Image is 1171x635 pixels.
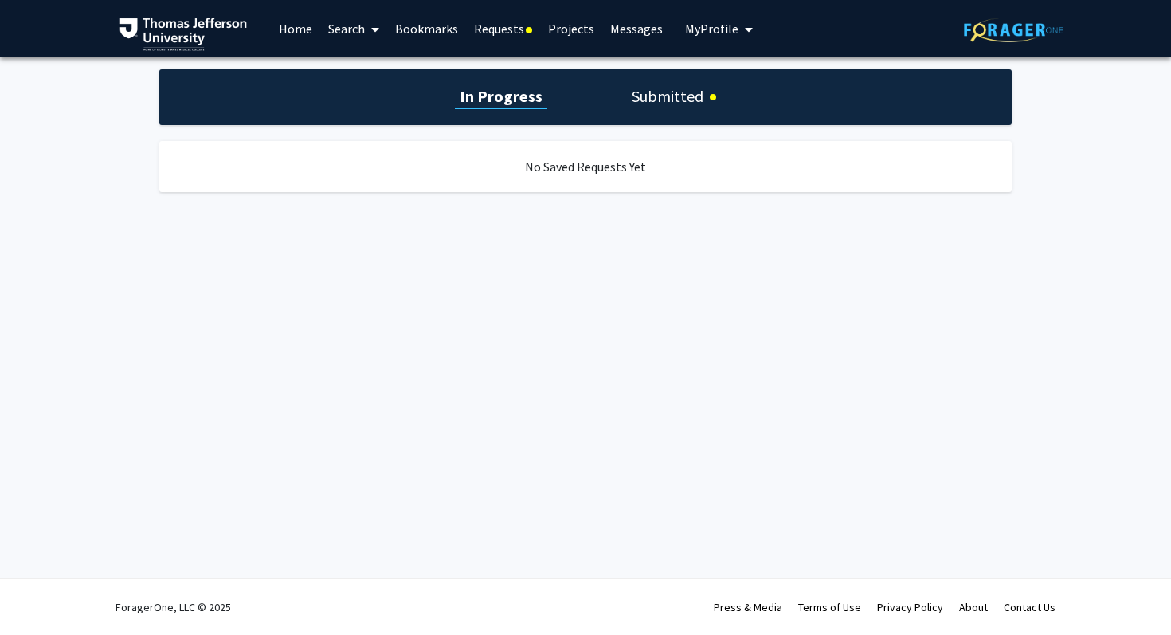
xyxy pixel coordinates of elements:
a: Press & Media [714,600,782,614]
a: Projects [540,1,602,57]
img: ForagerOne Logo [964,18,1063,42]
a: Search [320,1,387,57]
a: About [959,600,988,614]
a: Contact Us [1004,600,1055,614]
a: Bookmarks [387,1,466,57]
h1: In Progress [455,85,547,108]
a: Terms of Use [798,600,861,614]
a: Messages [602,1,671,57]
div: ForagerOne, LLC © 2025 [116,579,231,635]
div: No Saved Requests Yet [159,141,1012,192]
img: Thomas Jefferson University Logo [119,18,247,51]
a: Requests [466,1,540,57]
span: My Profile [685,21,738,37]
iframe: Chat [12,563,68,623]
a: Home [271,1,320,57]
a: Privacy Policy [877,600,943,614]
h1: Submitted [627,85,708,108]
